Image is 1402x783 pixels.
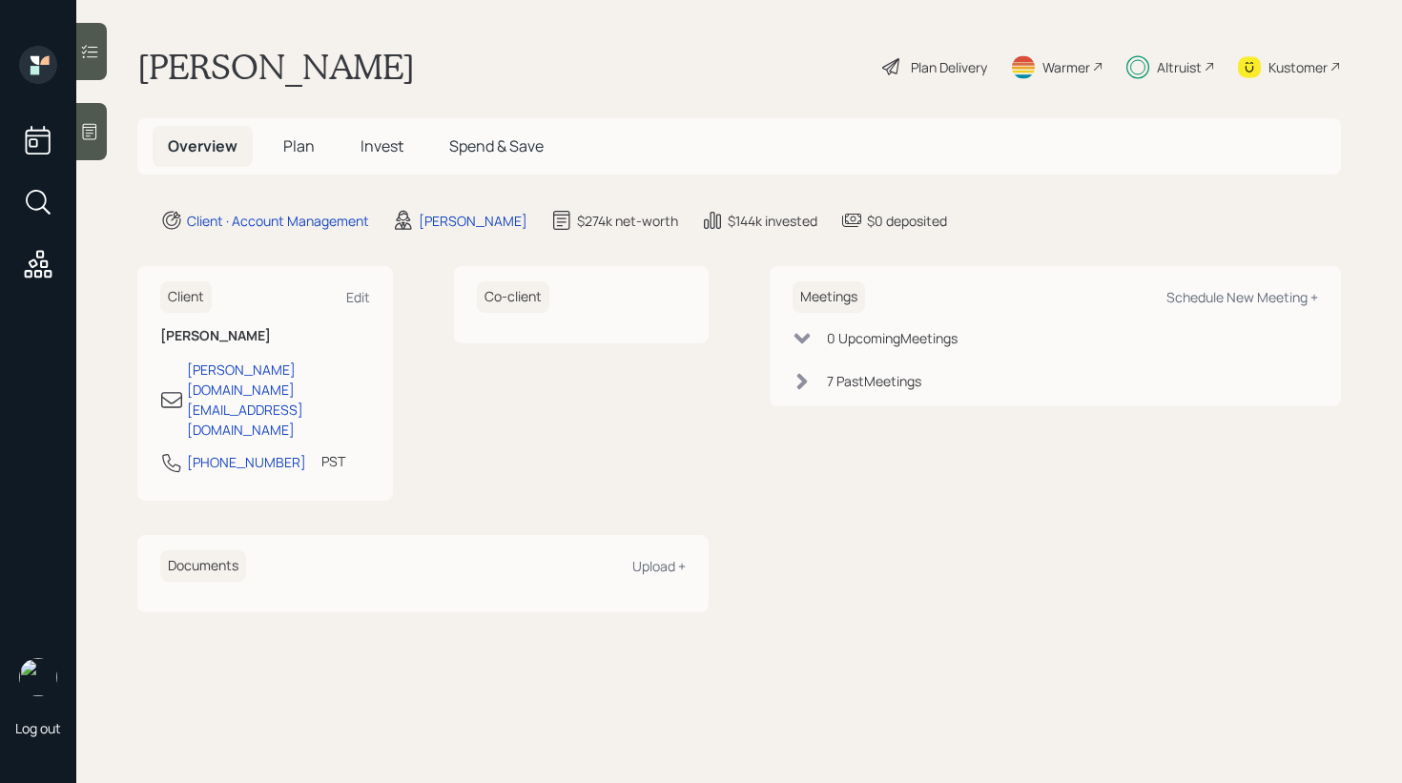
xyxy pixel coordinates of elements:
[577,211,678,231] div: $274k net-worth
[867,211,947,231] div: $0 deposited
[187,360,370,440] div: [PERSON_NAME][DOMAIN_NAME][EMAIL_ADDRESS][DOMAIN_NAME]
[346,288,370,306] div: Edit
[361,135,403,156] span: Invest
[187,452,306,472] div: [PHONE_NUMBER]
[1157,57,1202,77] div: Altruist
[632,557,686,575] div: Upload +
[449,135,544,156] span: Spend & Save
[793,281,865,313] h6: Meetings
[160,328,370,344] h6: [PERSON_NAME]
[168,135,237,156] span: Overview
[477,281,549,313] h6: Co-client
[827,371,921,391] div: 7 Past Meeting s
[419,211,527,231] div: [PERSON_NAME]
[827,328,958,348] div: 0 Upcoming Meeting s
[15,719,61,737] div: Log out
[137,46,415,88] h1: [PERSON_NAME]
[321,451,345,471] div: PST
[19,658,57,696] img: retirable_logo.png
[160,550,246,582] h6: Documents
[1042,57,1090,77] div: Warmer
[160,281,212,313] h6: Client
[1166,288,1318,306] div: Schedule New Meeting +
[283,135,315,156] span: Plan
[1268,57,1328,77] div: Kustomer
[911,57,987,77] div: Plan Delivery
[187,211,369,231] div: Client · Account Management
[728,211,817,231] div: $144k invested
